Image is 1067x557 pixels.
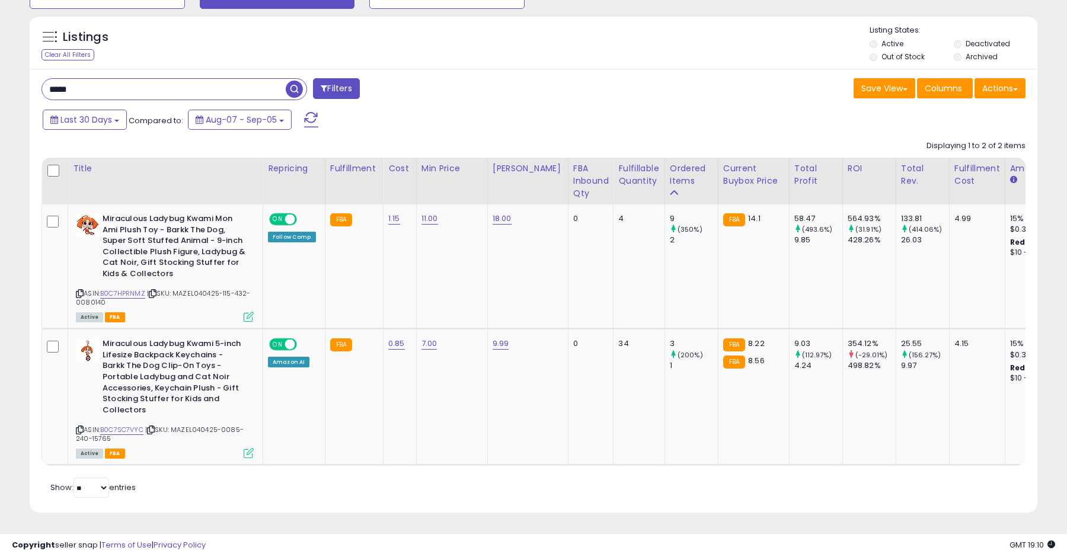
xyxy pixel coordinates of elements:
[268,232,316,242] div: Follow Comp
[670,338,718,349] div: 3
[670,213,718,224] div: 9
[618,338,655,349] div: 34
[723,162,784,187] div: Current Buybox Price
[723,213,745,226] small: FBA
[881,39,903,49] label: Active
[388,213,400,225] a: 1.15
[63,29,108,46] h5: Listings
[794,235,842,245] div: 9.85
[76,213,100,237] img: 41v8EVwKf3L._SL40_.jpg
[12,540,206,551] div: seller snap | |
[421,162,483,175] div: Min Price
[848,235,896,245] div: 428.26%
[493,213,512,225] a: 18.00
[206,114,277,126] span: Aug-07 - Sep-05
[848,338,896,349] div: 354.12%
[794,360,842,371] div: 4.24
[100,289,145,299] a: B0C7HPRNMZ
[748,338,765,349] span: 8.22
[794,338,842,349] div: 9.03
[76,449,103,459] span: All listings currently available for purchase on Amazon
[848,162,891,175] div: ROI
[954,338,996,349] div: 4.15
[618,213,655,224] div: 4
[573,162,609,200] div: FBA inbound Qty
[794,213,842,224] div: 58.47
[129,115,183,126] span: Compared to:
[330,213,352,226] small: FBA
[975,78,1026,98] button: Actions
[670,162,713,187] div: Ordered Items
[723,338,745,351] small: FBA
[794,162,838,187] div: Total Profit
[76,425,244,443] span: | SKU: MAZEL040425-0085-240-15765
[573,338,605,349] div: 0
[313,78,359,99] button: Filters
[618,162,659,187] div: Fulfillable Quantity
[12,539,55,550] strong: Copyright
[848,213,896,224] div: 564.93%
[678,350,703,360] small: (200%)
[270,340,285,350] span: ON
[270,215,285,225] span: ON
[76,338,100,362] img: 41xj-2213-L._SL40_.jpg
[917,78,973,98] button: Columns
[421,213,438,225] a: 11.00
[954,162,1000,187] div: Fulfillment Cost
[330,338,352,351] small: FBA
[421,338,437,350] a: 7.00
[41,49,94,60] div: Clear All Filters
[100,425,143,435] a: B0C7SC7VYC
[73,162,258,175] div: Title
[295,215,314,225] span: OFF
[1010,539,1055,550] span: 2025-10-6 19:10 GMT
[909,350,941,360] small: (156.27%)
[101,539,152,550] a: Terms of Use
[802,350,832,360] small: (112.97%)
[188,110,292,130] button: Aug-07 - Sep-05
[573,213,605,224] div: 0
[881,52,925,62] label: Out of Stock
[154,539,206,550] a: Privacy Policy
[848,360,896,371] div: 498.82%
[76,312,103,322] span: All listings currently available for purchase on Amazon
[43,110,127,130] button: Last 30 Days
[1010,175,1017,185] small: Amazon Fees.
[268,162,320,175] div: Repricing
[854,78,915,98] button: Save View
[330,162,378,175] div: Fulfillment
[103,213,247,282] b: Miraculous Ladybug Kwami Mon Ami Plush Toy - Barkk The Dog, Super Soft Stuffed Animal - 9-inch Co...
[493,338,509,350] a: 9.99
[268,357,309,367] div: Amazon AI
[60,114,112,126] span: Last 30 Days
[295,340,314,350] span: OFF
[925,82,962,94] span: Columns
[105,449,125,459] span: FBA
[493,162,563,175] div: [PERSON_NAME]
[76,213,254,321] div: ASIN:
[901,235,949,245] div: 26.03
[927,140,1026,152] div: Displaying 1 to 2 of 2 items
[966,52,998,62] label: Archived
[388,338,405,350] a: 0.85
[678,225,702,234] small: (350%)
[802,225,832,234] small: (493.6%)
[901,360,949,371] div: 9.97
[855,225,881,234] small: (31.91%)
[388,162,411,175] div: Cost
[748,213,761,224] span: 14.1
[103,338,247,418] b: Miraculous Ladybug Kwami 5-inch Lifesize Backpack Keychains - Barkk The Dog Clip-On Toys - Portab...
[901,213,949,224] div: 133.81
[76,289,251,306] span: | SKU: MAZEL040425-115-432-0080140
[901,338,949,349] div: 25.55
[50,482,136,493] span: Show: entries
[748,355,765,366] span: 8.56
[723,356,745,369] small: FBA
[901,162,944,187] div: Total Rev.
[105,312,125,322] span: FBA
[855,350,887,360] small: (-29.01%)
[76,338,254,457] div: ASIN:
[870,25,1037,36] p: Listing States:
[954,213,996,224] div: 4.99
[670,235,718,245] div: 2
